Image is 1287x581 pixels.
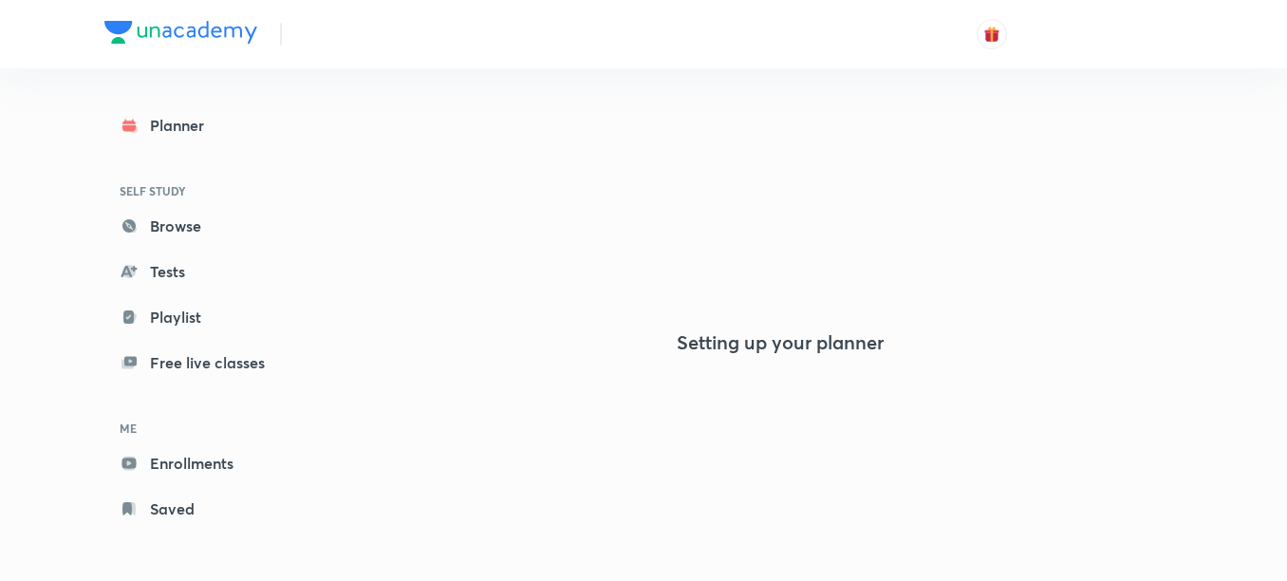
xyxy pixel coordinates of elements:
a: Saved [104,490,325,528]
a: Planner [104,106,325,144]
button: avatar [977,19,1007,49]
a: Company Logo [104,21,257,48]
a: Free live classes [104,344,325,382]
a: Tests [104,253,325,290]
img: Company Logo [104,21,257,44]
h4: Setting up your planner [677,331,884,354]
h6: SELF STUDY [104,175,325,207]
a: Playlist [104,298,325,336]
a: Enrollments [104,444,325,482]
img: avatar [983,26,1000,43]
a: Browse [104,207,325,245]
h6: ME [104,412,325,444]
